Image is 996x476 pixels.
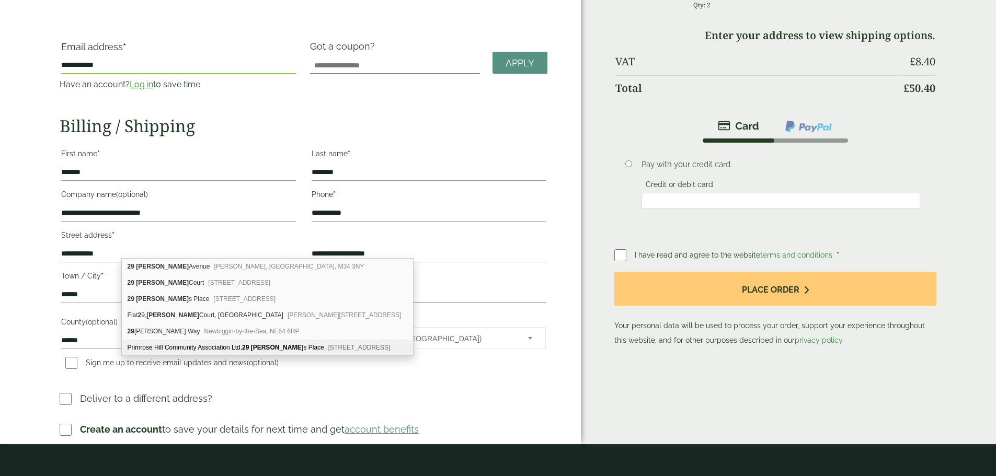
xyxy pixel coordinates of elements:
[642,159,920,170] p: Pay with your credit card.
[86,318,118,326] span: (optional)
[80,424,162,435] strong: Create an account
[97,149,100,158] abbr: required
[910,54,915,68] span: £
[213,295,276,303] span: [STREET_ADDRESS]
[122,259,414,275] div: 29 Hopkinson Avenue
[312,146,546,164] label: Last name
[61,146,295,164] label: First name
[333,190,336,199] abbr: required
[615,49,896,74] th: VAT
[80,422,419,436] p: to save your details for next time and get
[718,120,759,132] img: stripe.png
[615,75,896,101] th: Total
[138,311,142,319] b: 2
[251,344,304,351] b: [PERSON_NAME]
[693,1,711,9] small: Qty: 2
[128,263,134,270] b: 29
[136,279,189,286] b: [PERSON_NAME]
[247,358,279,367] span: (optional)
[204,328,300,335] span: Newbiggin-by-the-Sea, NE64 6RP
[123,41,126,52] abbr: required
[903,81,935,95] bdi: 50.40
[312,309,546,327] label: Country/Region
[122,307,414,323] div: Flat 29, Hopkinson Court, New Crane Street
[837,251,839,259] abbr: required
[506,57,534,69] span: Apply
[323,328,514,350] span: United Kingdom (UK)
[61,269,295,286] label: Town / City
[136,263,189,270] b: [PERSON_NAME]
[493,52,547,74] a: Apply
[208,279,270,286] span: [STREET_ADDRESS]
[795,336,842,344] a: privacy policy
[903,81,909,95] span: £
[112,231,115,239] abbr: required
[122,291,414,307] div: 29 Hopkinsons Place
[116,190,148,199] span: (optional)
[122,275,414,291] div: 29 Hopkinson Court
[310,41,379,57] label: Got a coupon?
[345,424,419,435] a: account benefits
[348,149,350,158] abbr: required
[65,357,77,369] input: Sign me up to receive email updates and news(optional)
[61,187,295,205] label: Company name
[910,54,935,68] bdi: 8.40
[615,23,935,48] td: Enter your address to view shipping options.
[128,328,134,335] b: 29
[312,269,546,286] label: Postcode
[80,391,212,405] p: Deliver to a different address?
[645,196,917,205] iframe: Secure card payment input frame
[122,340,414,355] div: Primrose Hill Community Association Ltd, 29 Hopkinsons Place
[101,272,104,280] abbr: required
[784,120,833,133] img: ppcp-gateway.png
[61,228,295,246] label: Street address
[635,251,834,259] span: I have read and agree to the website
[60,116,547,136] h2: Billing / Shipping
[130,79,153,89] a: Log in
[128,295,134,303] b: 29
[312,327,546,349] span: Country/Region
[61,42,295,57] label: Email address
[760,251,832,259] a: terms and conditions
[128,279,134,286] b: 29
[242,344,249,351] b: 29
[288,311,401,319] span: [PERSON_NAME][STREET_ADDRESS]
[61,358,283,370] label: Sign me up to receive email updates and news
[136,295,189,303] b: [PERSON_NAME]
[328,344,391,351] span: [STREET_ADDRESS]
[614,272,936,347] p: Your personal data will be used to process your order, support your experience throughout this we...
[642,180,717,192] label: Credit or debit card
[312,187,546,205] label: Phone
[60,78,297,91] p: Have an account? to save time
[146,311,199,319] b: [PERSON_NAME]
[214,263,364,270] span: [PERSON_NAME], [GEOGRAPHIC_DATA], M34 3NY
[614,272,936,306] button: Place order
[122,323,414,340] div: 29 William Hopkinson Way
[61,315,295,332] label: County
